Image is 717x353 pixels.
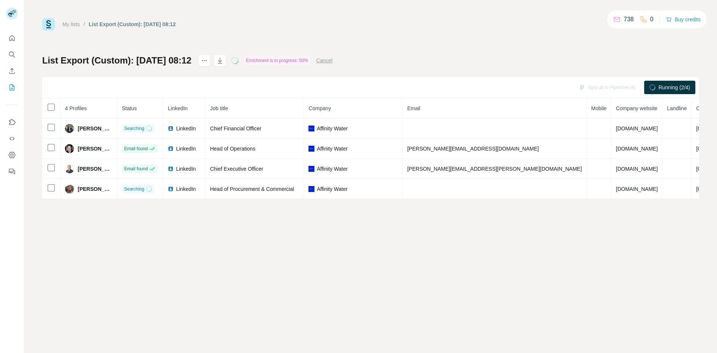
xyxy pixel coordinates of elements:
[84,21,85,28] li: /
[616,166,658,172] span: [DOMAIN_NAME]
[6,115,18,129] button: Use Surfe on LinkedIn
[210,126,261,131] span: Chief Financial Officer
[616,105,657,111] span: Company website
[124,165,148,172] span: Email found
[168,126,174,131] img: LinkedIn logo
[78,165,112,173] span: [PERSON_NAME]
[176,165,196,173] span: LinkedIn
[616,146,658,152] span: [DOMAIN_NAME]
[210,105,228,111] span: Job title
[407,105,420,111] span: Email
[317,125,347,132] span: Affinity Water
[124,186,144,192] span: Searching
[6,81,18,94] button: My lists
[62,21,80,27] a: My lists
[624,15,634,24] p: 738
[6,148,18,162] button: Dashboard
[198,55,210,66] button: actions
[210,166,263,172] span: Chief Executive Officer
[78,125,112,132] span: [PERSON_NAME]
[591,105,606,111] span: Mobile
[6,31,18,45] button: Quick start
[168,186,174,192] img: LinkedIn logo
[65,124,74,133] img: Avatar
[42,55,192,66] h1: List Export (Custom): [DATE] 08:12
[6,64,18,78] button: Enrich CSV
[616,186,658,192] span: [DOMAIN_NAME]
[317,165,347,173] span: Affinity Water
[89,21,176,28] div: List Export (Custom): [DATE] 08:12
[78,185,112,193] span: [PERSON_NAME]
[666,14,701,25] button: Buy credits
[65,164,74,173] img: Avatar
[124,125,144,132] span: Searching
[176,145,196,152] span: LinkedIn
[308,126,314,131] img: company-logo
[124,145,148,152] span: Email found
[650,15,654,24] p: 0
[78,145,112,152] span: [PERSON_NAME]
[244,56,310,65] div: Enrichment is in progress: 50%
[308,146,314,152] img: company-logo
[65,144,74,153] img: Avatar
[317,145,347,152] span: Affinity Water
[658,84,690,91] span: Running (2/4)
[122,105,137,111] span: Status
[176,185,196,193] span: LinkedIn
[616,126,658,131] span: [DOMAIN_NAME]
[308,166,314,172] img: company-logo
[316,57,333,64] button: Cancel
[168,105,187,111] span: LinkedIn
[168,146,174,152] img: LinkedIn logo
[42,18,55,31] img: Surfe Logo
[407,166,582,172] span: [PERSON_NAME][EMAIL_ADDRESS][PERSON_NAME][DOMAIN_NAME]
[667,105,687,111] span: Landline
[65,105,87,111] span: 4 Profiles
[407,146,538,152] span: [PERSON_NAME][EMAIL_ADDRESS][DOMAIN_NAME]
[696,105,714,111] span: Country
[6,165,18,178] button: Feedback
[168,166,174,172] img: LinkedIn logo
[317,185,347,193] span: Affinity Water
[210,186,294,192] span: Head of Procurement & Commercial
[176,125,196,132] span: LinkedIn
[6,48,18,61] button: Search
[308,186,314,192] img: company-logo
[210,146,255,152] span: Head of Operations
[65,185,74,193] img: Avatar
[308,105,331,111] span: Company
[6,132,18,145] button: Use Surfe API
